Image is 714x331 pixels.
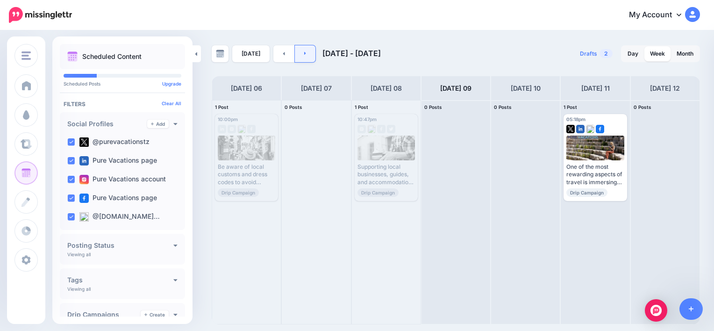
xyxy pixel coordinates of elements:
[141,310,169,319] a: Create
[424,104,442,110] span: 0 Posts
[645,299,667,322] div: Open Intercom Messenger
[67,311,141,318] h4: Drip Campaigns
[634,104,651,110] span: 0 Posts
[322,49,381,58] span: [DATE] - [DATE]
[79,212,160,222] label: @[DOMAIN_NAME]…
[67,277,173,283] h4: Tags
[600,49,613,58] span: 2
[566,188,607,197] span: Drip Campaign
[494,104,512,110] span: 0 Posts
[218,163,275,186] div: Be aware of local customs and dress codes to avoid offending anyone. Read more 👉 [URL] #PUREVacat...
[650,83,680,94] h4: [DATE] 12
[511,83,541,94] h4: [DATE] 10
[581,83,610,94] h4: [DATE] 11
[580,51,597,57] span: Drafts
[79,212,89,222] img: bluesky-square.png
[67,286,91,292] p: Viewing all
[371,83,402,94] h4: [DATE] 08
[162,101,181,106] a: Clear All
[79,137,89,147] img: twitter-square.png
[218,116,238,122] span: 10:00pm
[566,163,624,186] div: One of the most rewarding aspects of travel is immersing yourself in local culture. Read more 👉 [...
[671,46,699,61] a: Month
[355,104,368,110] span: 1 Post
[215,104,228,110] span: 1 Post
[576,125,585,133] img: linkedin-square.png
[237,125,246,133] img: bluesky-grey-square.png
[564,104,577,110] span: 1 Post
[147,120,169,128] a: Add
[79,137,150,147] label: @purevacationstz
[79,175,89,184] img: instagram-square.png
[67,121,147,127] h4: Social Profiles
[67,51,78,62] img: calendar.png
[64,101,181,108] h4: Filters
[566,116,585,122] span: 05:18pm
[247,125,256,133] img: facebook-grey-square.png
[9,7,72,23] img: Missinglettr
[79,194,89,203] img: facebook-square.png
[596,125,604,133] img: facebook-square.png
[79,175,166,184] label: Pure Vacations account
[218,125,226,133] img: linkedin-grey-square.png
[586,125,594,133] img: bluesky-square.png
[620,4,700,27] a: My Account
[367,125,376,133] img: bluesky-grey-square.png
[574,45,618,62] a: Drafts2
[64,81,181,86] p: Scheduled Posts
[622,46,644,61] a: Day
[566,125,575,133] img: twitter-square.png
[440,83,471,94] h4: [DATE] 09
[216,50,224,58] img: calendar-grey-darker.png
[67,252,91,257] p: Viewing all
[357,188,399,197] span: Drip Campaign
[231,83,262,94] h4: [DATE] 06
[79,194,157,203] label: Pure Vacations page
[162,81,181,86] a: Upgrade
[228,125,236,133] img: instagram-grey-square.png
[21,51,31,60] img: menu.png
[357,163,415,186] div: Supporting local businesses, guides, and accommodations not only boosts the local economy but als...
[357,125,366,133] img: instagram-grey-square.png
[301,83,332,94] h4: [DATE] 07
[218,188,259,197] span: Drip Campaign
[357,116,377,122] span: 10:47pm
[644,46,671,61] a: Week
[82,53,142,60] p: Scheduled Content
[79,156,89,165] img: linkedin-square.png
[232,45,270,62] a: [DATE]
[67,242,173,249] h4: Posting Status
[387,125,395,133] img: twitter-grey-square.png
[79,156,157,165] label: Pure Vacations page
[285,104,302,110] span: 0 Posts
[377,125,386,133] img: facebook-grey-square.png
